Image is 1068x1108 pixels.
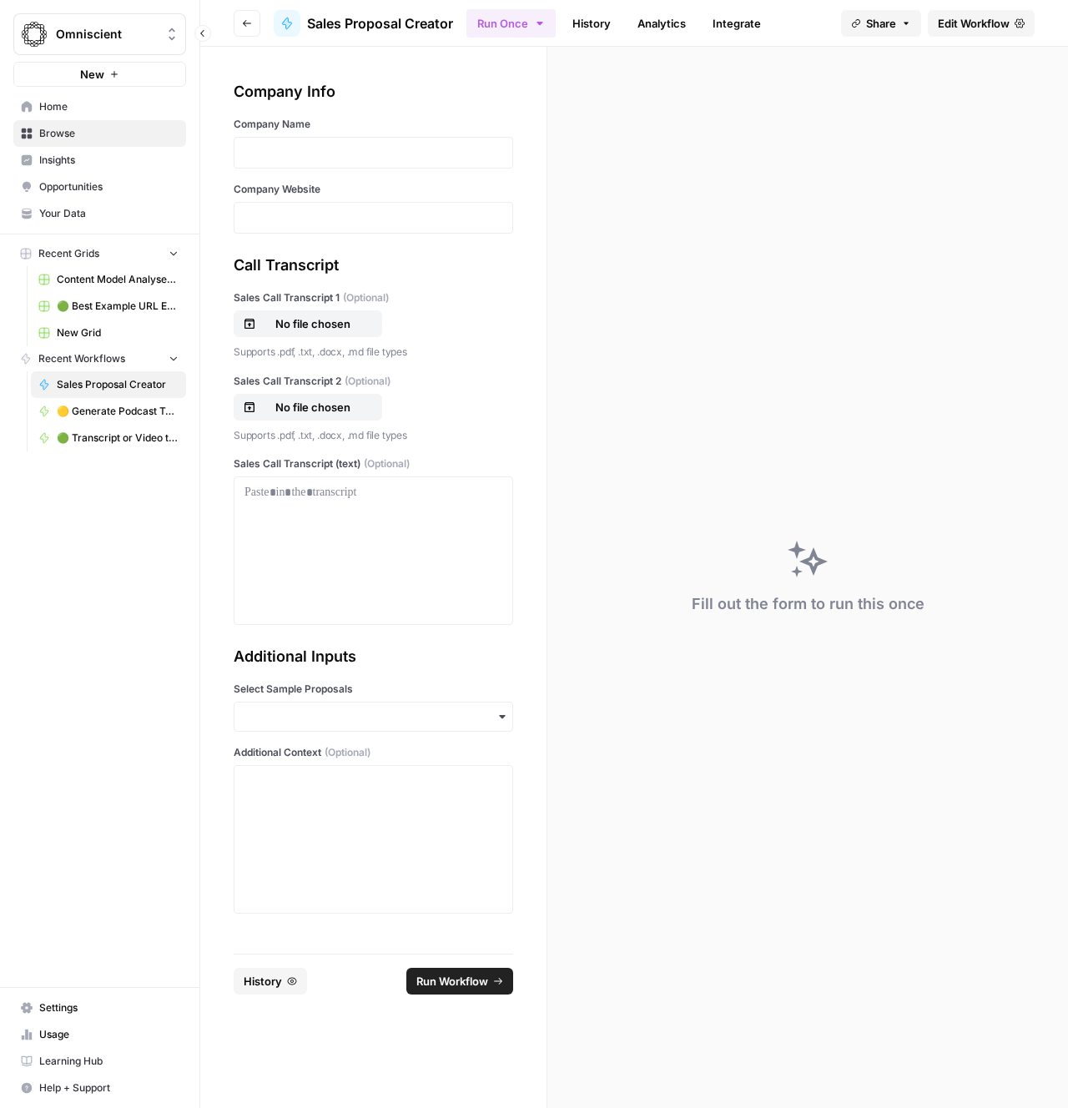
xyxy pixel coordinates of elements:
span: Your Data [39,206,179,221]
label: Sales Call Transcript 2 [234,374,513,389]
span: 🟢 Transcript or Video to LinkedIn Posts [57,431,179,446]
button: Run Workflow [406,968,513,995]
span: Browse [39,126,179,141]
label: Additional Context [234,745,513,760]
a: Integrate [703,10,771,37]
a: Content Model Analyser + International [31,266,186,293]
button: History [234,968,307,995]
img: Omniscient Logo [19,19,49,49]
button: New [13,62,186,87]
span: Content Model Analyser + International [57,272,179,287]
span: Learning Hub [39,1054,179,1069]
span: 🟢 Best Example URL Extractor Grid (4) [57,299,179,314]
p: Supports .pdf, .txt, .docx, .md file types [234,427,513,444]
button: Workspace: Omniscient [13,13,186,55]
label: Company Name [234,117,513,132]
span: Home [39,99,179,114]
button: No file chosen [234,310,382,337]
p: Supports .pdf, .txt, .docx, .md file types [234,344,513,360]
span: (Optional) [343,290,389,305]
a: 🟡 Generate Podcast Topics from Raw Content [31,398,186,425]
span: Insights [39,153,179,168]
span: (Optional) [345,374,390,389]
button: Recent Workflows [13,346,186,371]
p: No file chosen [259,315,366,332]
p: No file chosen [259,399,366,415]
span: Recent Grids [38,246,99,261]
a: Edit Workflow [928,10,1035,37]
a: Usage [13,1021,186,1048]
button: No file chosen [234,394,382,421]
span: (Optional) [325,745,370,760]
button: Share [841,10,921,37]
label: Sales Call Transcript (text) [234,456,513,471]
span: Settings [39,1000,179,1015]
span: Run Workflow [416,973,488,990]
button: Run Once [466,9,556,38]
div: Company Info [234,80,513,103]
span: Usage [39,1027,179,1042]
div: Fill out the form to run this once [692,592,924,616]
a: Browse [13,120,186,147]
span: Sales Proposal Creator [307,13,453,33]
a: Your Data [13,200,186,227]
span: Omniscient [56,26,157,43]
a: 🟢 Best Example URL Extractor Grid (4) [31,293,186,320]
a: 🟢 Transcript or Video to LinkedIn Posts [31,425,186,451]
span: History [244,973,282,990]
div: Call Transcript [234,254,513,277]
label: Sales Call Transcript 1 [234,290,513,305]
a: Settings [13,995,186,1021]
span: Recent Workflows [38,351,125,366]
a: Analytics [627,10,696,37]
a: Opportunities [13,174,186,200]
a: History [562,10,621,37]
a: Home [13,93,186,120]
span: (Optional) [364,456,410,471]
span: Opportunities [39,179,179,194]
button: Recent Grids [13,241,186,266]
label: Company Website [234,182,513,197]
div: Additional Inputs [234,645,513,668]
span: Help + Support [39,1080,179,1095]
a: Sales Proposal Creator [31,371,186,398]
button: Help + Support [13,1075,186,1101]
a: Learning Hub [13,1048,186,1075]
span: New [80,66,104,83]
label: Select Sample Proposals [234,682,513,697]
span: New Grid [57,325,179,340]
span: Sales Proposal Creator [57,377,179,392]
span: 🟡 Generate Podcast Topics from Raw Content [57,404,179,419]
span: Share [866,15,896,32]
a: New Grid [31,320,186,346]
span: Edit Workflow [938,15,1010,32]
a: Sales Proposal Creator [274,10,453,37]
a: Insights [13,147,186,174]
